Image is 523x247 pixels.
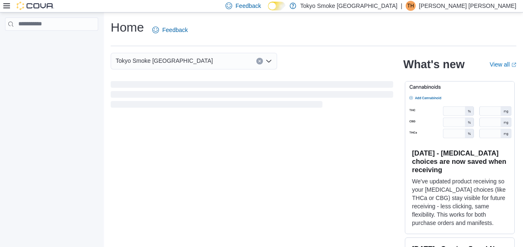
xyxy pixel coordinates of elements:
img: Cova [17,2,54,10]
input: Dark Mode [268,2,285,10]
button: Clear input [256,58,263,64]
svg: External link [511,62,516,67]
h2: What's new [403,58,464,71]
button: Open list of options [265,58,272,64]
span: Loading [111,83,393,109]
span: Feedback [235,2,261,10]
p: Tokyo Smoke [GEOGRAPHIC_DATA] [300,1,398,11]
span: TH [407,1,414,11]
p: | [401,1,402,11]
nav: Complex example [5,32,98,52]
a: View allExternal link [490,61,516,68]
p: [PERSON_NAME] [PERSON_NAME] [419,1,516,11]
p: We've updated product receiving so your [MEDICAL_DATA] choices (like THCa or CBG) stay visible fo... [412,177,508,227]
a: Feedback [149,22,191,38]
h3: [DATE] - [MEDICAL_DATA] choices are now saved when receiving [412,149,508,174]
h1: Home [111,19,144,36]
span: Tokyo Smoke [GEOGRAPHIC_DATA] [116,56,213,66]
div: Tariq Hassan Syed [406,1,416,11]
span: Feedback [162,26,188,34]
